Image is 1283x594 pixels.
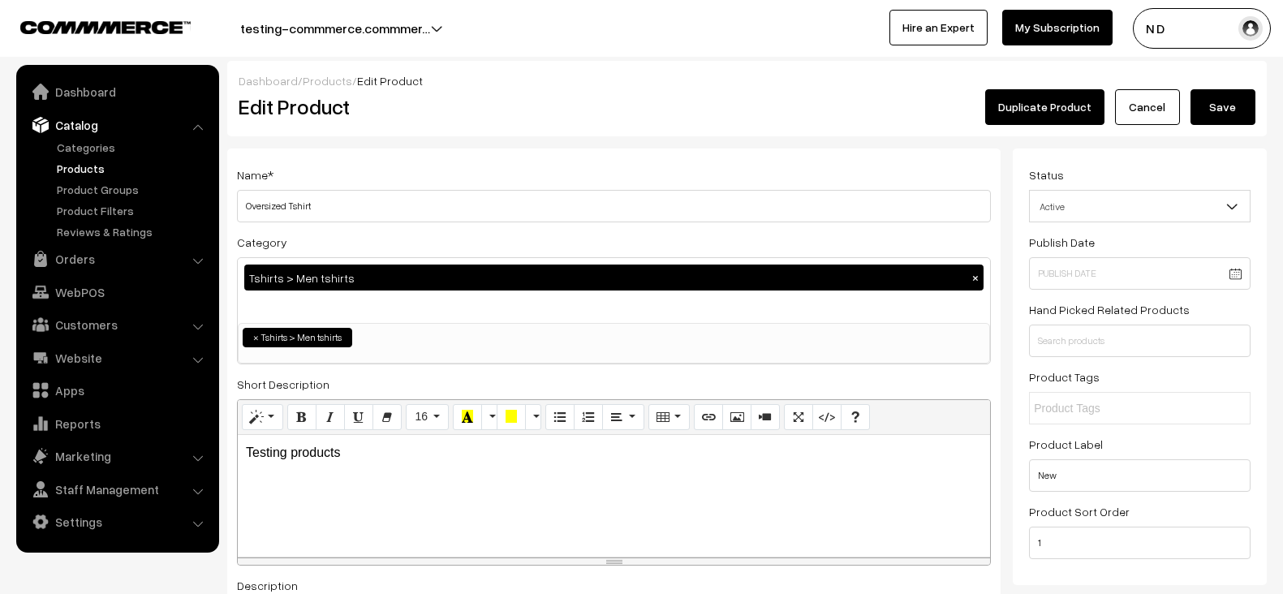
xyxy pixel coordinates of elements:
[20,21,191,33] img: COMMMERCE
[53,181,213,198] a: Product Groups
[20,77,213,106] a: Dashboard
[237,234,287,251] label: Category
[1115,89,1180,125] a: Cancel
[1029,234,1095,251] label: Publish Date
[246,443,982,463] p: Testing products
[1030,192,1250,221] span: Active
[237,166,273,183] label: Name
[238,557,990,565] div: resize
[812,404,842,430] button: Code View
[253,330,259,345] span: ×
[372,404,402,430] button: Remove Font Style (CTRL+\)
[20,507,213,536] a: Settings
[968,270,983,285] button: ×
[1034,400,1176,417] input: Product Tags
[1029,257,1251,290] input: Publish Date
[316,404,345,430] button: Italic (CTRL+I)
[1002,10,1113,45] a: My Subscription
[841,404,870,430] button: Help
[1029,166,1064,183] label: Status
[20,278,213,307] a: WebPOS
[53,223,213,240] a: Reviews & Ratings
[237,376,329,393] label: Short Description
[20,441,213,471] a: Marketing
[237,190,991,222] input: Name
[648,404,690,430] button: Table
[406,404,449,430] button: Font Size
[237,577,298,594] label: Description
[53,139,213,156] a: Categories
[1029,459,1251,492] input: Enter Label
[1238,16,1263,41] img: user
[20,16,162,36] a: COMMMERCE
[574,404,603,430] button: Ordered list (CTRL+SHIFT+NUM8)
[287,404,316,430] button: Bold (CTRL+B)
[357,74,423,88] span: Edit Product
[183,8,487,49] button: testing-commmerce.commmer…
[20,475,213,504] a: Staff Management
[481,404,497,430] button: More Color
[244,265,984,291] div: Tshirts > Men tshirts
[243,328,352,347] li: Tshirts > Men tshirts
[525,404,541,430] button: More Color
[53,160,213,177] a: Products
[20,110,213,140] a: Catalog
[415,410,428,423] span: 16
[303,74,352,88] a: Products
[1190,89,1255,125] button: Save
[545,404,575,430] button: Unordered list (CTRL+SHIFT+NUM7)
[239,72,1255,89] div: / /
[239,74,298,88] a: Dashboard
[239,94,648,119] h2: Edit Product
[20,343,213,372] a: Website
[1029,325,1251,357] input: Search products
[53,202,213,219] a: Product Filters
[1029,436,1103,453] label: Product Label
[784,404,813,430] button: Full Screen
[20,244,213,273] a: Orders
[497,404,526,430] button: Background Color
[453,404,482,430] button: Recent Color
[242,404,283,430] button: Style
[344,404,373,430] button: Underline (CTRL+U)
[889,10,988,45] a: Hire an Expert
[694,404,723,430] button: Link (CTRL+K)
[602,404,644,430] button: Paragraph
[722,404,751,430] button: Picture
[20,376,213,405] a: Apps
[751,404,780,430] button: Video
[1029,190,1251,222] span: Active
[1029,301,1190,318] label: Hand Picked Related Products
[1133,8,1271,49] button: N D
[20,409,213,438] a: Reports
[1029,503,1130,520] label: Product Sort Order
[1029,368,1100,385] label: Product Tags
[1029,527,1251,559] input: Enter Number
[20,310,213,339] a: Customers
[985,89,1104,125] a: Duplicate Product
